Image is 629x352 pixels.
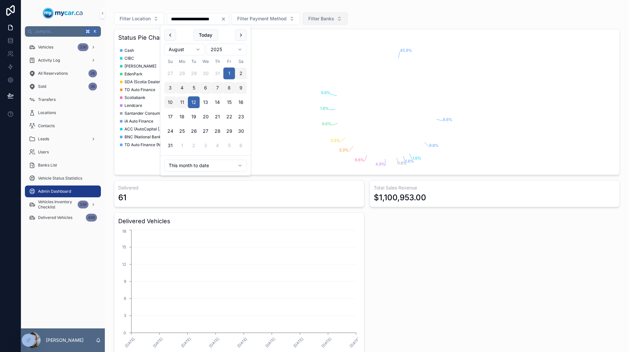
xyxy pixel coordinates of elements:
[124,127,164,132] span: ACC (AutoCapital [GEOGRAPHIC_DATA])
[124,313,126,318] tspan: 3
[118,217,360,226] h3: Delivered Vehicles
[164,58,176,65] th: Sunday
[176,82,188,94] button: Monday, August 4th, 2025, selected
[21,37,105,232] div: scrollable content
[124,142,164,147] span: TD Auto Finance (Non-Prime)
[235,68,247,79] button: Saturday, August 2nd, 2025, selected
[188,111,200,123] button: Tuesday, August 19th, 2025
[235,82,247,94] button: Saturday, August 9th, 2025, selected
[293,337,304,348] text: [DATE]
[322,121,332,126] tspan: 6.6%
[38,110,56,115] span: Locations
[223,96,235,108] button: Friday, August 15th, 2025
[25,41,101,53] a: Vehicles336
[188,140,200,151] button: Tuesday, September 2nd, 2025
[124,330,126,335] tspan: 0
[200,140,212,151] button: Wednesday, September 3rd, 2025
[25,68,101,79] a: All Reservations26
[38,163,57,168] span: Banks List
[331,138,340,143] tspan: 3.3%
[124,71,143,77] span: EdenPark
[124,64,156,69] span: [PERSON_NAME]
[164,140,176,151] button: Sunday, August 31st, 2025
[349,337,360,348] text: [DATE]
[223,68,235,79] button: Friday, August 1st, 2025, selected
[193,29,218,41] button: Today
[38,215,72,220] span: Delivered Vehicles
[88,83,97,90] div: 36
[429,143,439,148] tspan: 9.8%
[164,96,176,108] button: Sunday, August 10th, 2025, selected
[200,58,212,65] th: Wednesday
[124,337,136,348] text: [DATE]
[114,12,164,25] button: Select Button
[124,103,142,108] span: Lendcare
[235,58,247,65] th: Saturday
[223,125,235,137] button: Friday, August 29th, 2025
[321,90,331,95] tspan: 6.6%
[124,134,162,140] span: BNC (National Bank)
[223,82,235,94] button: Friday, August 8th, 2025, selected
[35,29,82,34] span: Jump to...
[118,45,616,171] div: chart
[223,111,235,123] button: Friday, August 22nd, 2025
[25,159,101,171] a: Banks List
[38,149,49,155] span: Users
[25,107,101,119] a: Locations
[43,8,83,18] img: App logo
[78,43,88,51] div: 336
[188,82,200,94] button: Tuesday, August 5th, 2025, selected
[375,162,385,166] tspan: 4.9%
[25,199,101,210] a: Vehicles Inventory Checklist336
[38,71,68,76] span: All Reservations
[124,296,126,301] tspan: 6
[120,15,151,22] span: Filter Location
[212,125,223,137] button: Thursday, August 28th, 2025
[235,111,247,123] button: Saturday, August 23rd, 2025
[200,96,212,108] button: Wednesday, August 13th, 2025
[86,214,97,222] div: 466
[180,337,192,348] text: [DATE]
[200,82,212,94] button: Wednesday, August 6th, 2025, selected
[164,68,176,79] button: Sunday, July 27th, 2025
[124,279,126,284] tspan: 9
[25,54,101,66] a: Activity Log
[400,48,412,53] tspan: 45.9%
[212,58,223,65] th: Thursday
[124,79,164,85] span: SDA (Scotia Dealer Advantage)
[235,96,247,108] button: Saturday, August 16th, 2025
[208,337,220,348] text: [DATE]
[25,146,101,158] a: Users
[398,161,407,166] tspan: 1.6%
[124,87,155,92] span: TD Auto Finance
[223,140,235,151] button: Friday, September 5th, 2025
[88,69,97,77] div: 26
[124,56,134,61] span: CIBC
[124,95,145,100] span: Scotiabank
[25,94,101,106] a: Transfers
[25,172,101,184] a: Vehicle Status Statistics
[118,33,616,42] h3: Status Pie Chart
[235,125,247,137] button: Saturday, August 30th, 2025
[38,136,49,142] span: Leads
[164,160,247,171] button: Relative time
[374,185,616,191] h3: Total Sales Revenue
[176,96,188,108] button: Monday, August 11th, 2025, selected
[188,96,200,108] button: Today, Tuesday, August 12th, 2025, selected
[124,119,153,124] span: iA Auto Finance
[118,185,360,191] h3: Delivered
[212,140,223,151] button: Thursday, September 4th, 2025
[264,337,276,348] text: [DATE]
[212,68,223,79] button: Thursday, July 31st, 2025
[38,176,82,181] span: Vehicle Status Statistics
[237,15,287,22] span: Filter Payment Method
[25,26,101,37] button: Jump to...K
[122,229,126,234] tspan: 18
[176,58,188,65] th: Monday
[38,45,53,50] span: Vehicles
[221,16,229,22] button: Clear
[152,337,164,348] text: [DATE]
[92,29,98,34] span: K
[38,199,75,210] span: Vehicles Inventory Checklist
[25,212,101,224] a: Delivered Vehicles466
